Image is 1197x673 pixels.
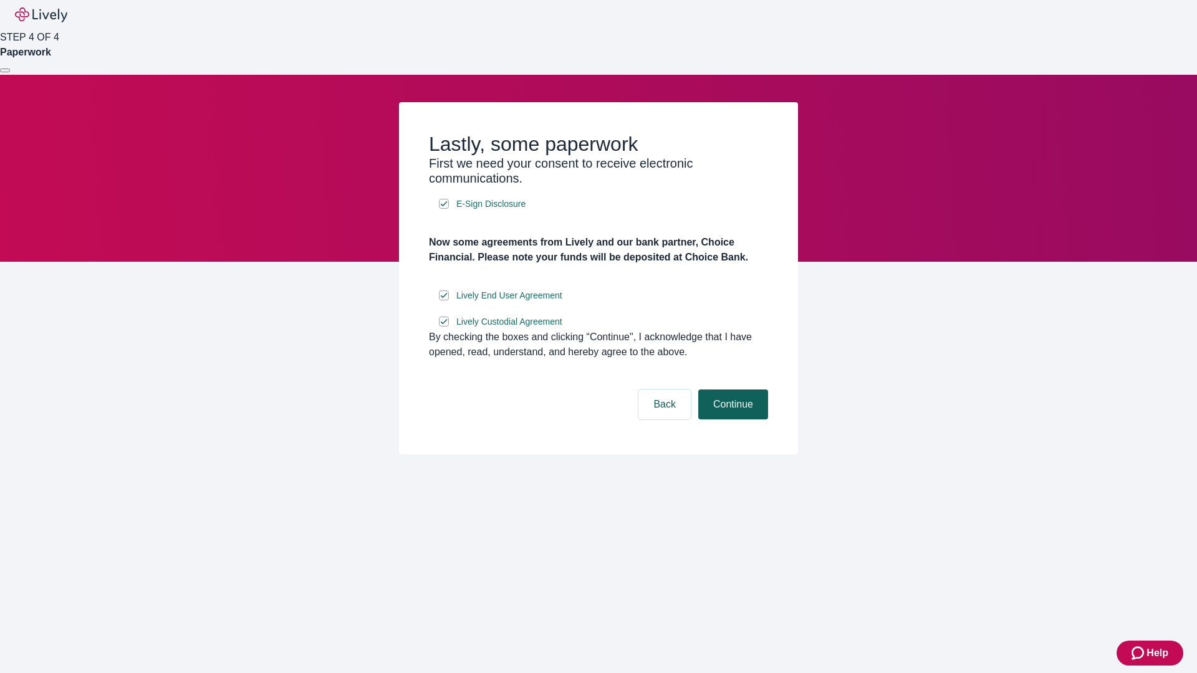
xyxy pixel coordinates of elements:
button: Zendesk support iconHelp [1117,641,1183,666]
span: Lively Custodial Agreement [456,315,562,328]
a: e-sign disclosure document [454,288,565,303]
div: By checking the boxes and clicking “Continue", I acknowledge that I have opened, read, understand... [429,330,768,360]
h4: Now some agreements from Lively and our bank partner, Choice Financial. Please note your funds wi... [429,235,768,265]
img: Lively [15,7,67,22]
span: Help [1147,646,1168,661]
span: Lively End User Agreement [456,289,562,302]
a: e-sign disclosure document [454,314,565,330]
h3: First we need your consent to receive electronic communications. [429,156,768,186]
svg: Zendesk support icon [1132,646,1147,661]
a: e-sign disclosure document [454,196,528,212]
span: E-Sign Disclosure [456,198,526,211]
button: Back [638,389,691,419]
button: Continue [698,389,768,419]
h2: Lastly, some paperwork [429,132,768,156]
